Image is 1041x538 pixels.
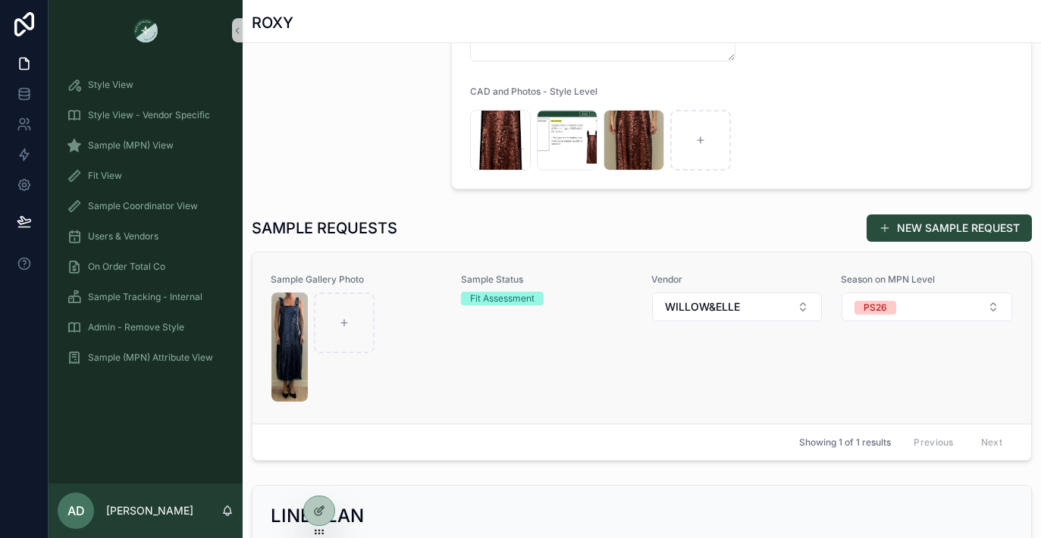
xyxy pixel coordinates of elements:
span: Fit View [88,170,122,182]
span: Users & Vendors [88,230,158,242]
span: Sample Tracking - Internal [88,291,202,303]
span: Sample (MPN) Attribute View [88,352,213,364]
a: Style View - Vendor Specific [58,102,234,129]
a: Sample Coordinator View [58,192,234,220]
span: Sample (MPN) View [88,139,174,152]
span: Sample Coordinator View [88,200,198,212]
a: Sample (MPN) Attribute View [58,344,234,371]
a: Users & Vendors [58,223,234,250]
span: Vendor [651,274,823,286]
img: Screenshot-2025-07-28-at-4.24.20-PM.png [271,292,308,402]
span: Showing 1 of 1 results [799,436,891,449]
img: App logo [133,18,158,42]
button: Select Button [842,292,1012,321]
a: On Order Total Co [58,253,234,280]
span: AD [67,502,85,520]
span: Season on MPN Level [841,274,1013,286]
span: Style View [88,79,133,91]
span: WILLOW&ELLE [665,299,740,314]
span: Style View - Vendor Specific [88,109,210,121]
h2: LINE PLAN [271,504,364,528]
span: On Order Total Co [88,261,165,273]
span: Admin - Remove Style [88,321,184,333]
a: Style View [58,71,234,99]
a: Admin - Remove Style [58,314,234,341]
button: NEW SAMPLE REQUEST [867,214,1032,242]
span: Sample Gallery Photo [271,274,443,286]
a: Sample Gallery PhotoScreenshot-2025-07-28-at-4.24.20-PM.pngSample StatusFit AssessmentVendorSelec... [252,252,1031,424]
div: Fit Assessment [470,292,535,305]
button: Select Button [652,292,823,321]
div: scrollable content [49,61,243,391]
h1: ROXY [252,12,293,33]
h1: SAMPLE REQUESTS [252,217,397,239]
a: Sample Tracking - Internal [58,283,234,311]
a: Sample (MPN) View [58,132,234,159]
a: Fit View [58,162,234,189]
p: [PERSON_NAME] [106,503,193,518]
div: PS26 [864,301,887,314]
span: CAD and Photos - Style Level [470,86,597,97]
span: Sample Status [461,274,633,286]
